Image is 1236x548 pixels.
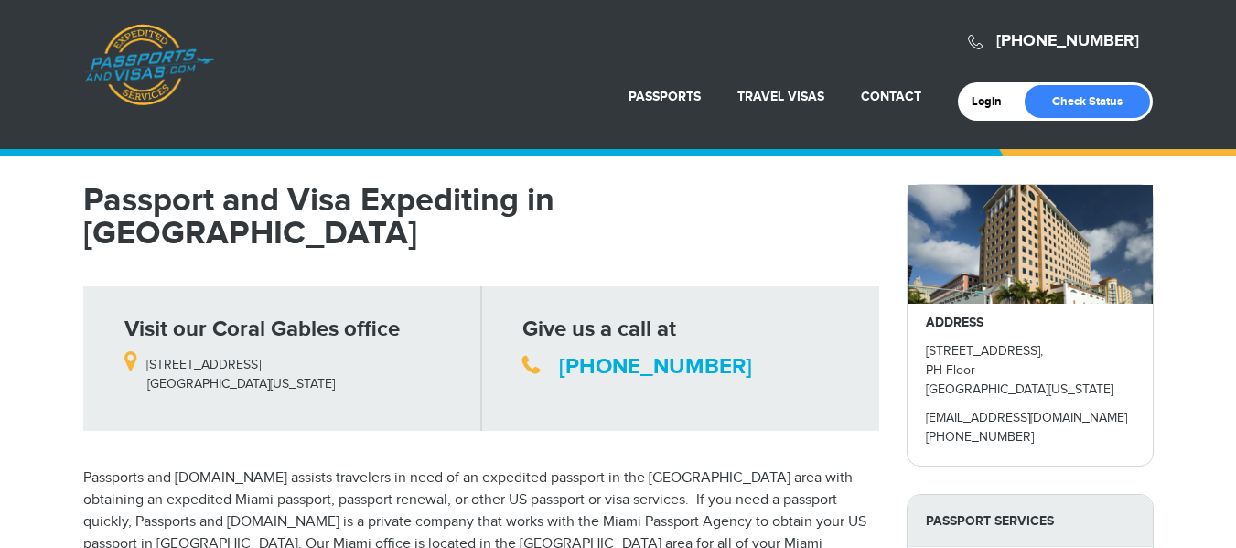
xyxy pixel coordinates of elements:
a: Travel Visas [737,89,824,104]
strong: ADDRESS [926,315,983,330]
a: [PHONE_NUMBER] [559,353,752,380]
p: [PHONE_NUMBER] [926,428,1134,447]
a: Login [972,94,1015,109]
p: [STREET_ADDRESS], PH Floor [GEOGRAPHIC_DATA][US_STATE] [926,342,1134,400]
a: [PHONE_NUMBER] [996,31,1139,51]
p: [STREET_ADDRESS] [GEOGRAPHIC_DATA][US_STATE] [124,345,468,394]
a: Check Status [1025,85,1150,118]
a: Contact [861,89,921,104]
h1: Passport and Visa Expediting in [GEOGRAPHIC_DATA] [83,184,879,250]
a: Passports & [DOMAIN_NAME] [84,24,214,106]
strong: Visit our Coral Gables office [124,316,400,342]
a: Passports [629,89,701,104]
img: miami_-_28de80_-_029b8f063c7946511503b0bb3931d518761db640.jpg [908,185,1153,304]
strong: PASSPORT SERVICES [908,495,1153,547]
strong: Give us a call at [522,316,676,342]
a: [EMAIL_ADDRESS][DOMAIN_NAME] [926,411,1127,425]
